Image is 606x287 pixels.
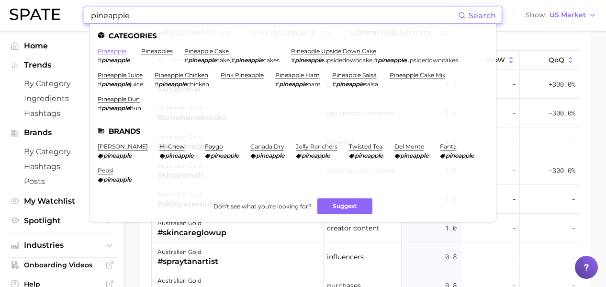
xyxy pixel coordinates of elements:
span: +300.0% [549,79,575,90]
div: , [184,57,280,64]
span: # [184,57,188,64]
em: pineapple [165,152,193,159]
span: by Category [24,147,101,156]
span: - [572,251,575,263]
span: - [572,194,575,205]
span: upsidedowncakes [406,57,458,64]
a: by Category [8,76,117,91]
em: pineapple [446,152,474,159]
button: australian gold#skincareglowupCreator content1.0-- [152,214,579,242]
span: chicken [187,80,209,88]
em: pineapple [279,80,307,88]
a: Spotlight [8,213,117,228]
span: # [98,57,101,64]
span: Hashtags [24,109,101,118]
span: -300.0% [549,107,575,119]
div: australian gold [157,246,218,258]
a: pineapple ham [275,71,320,79]
div: #spraytanartist [157,256,218,267]
button: Suggest [317,198,372,214]
a: Home [8,38,117,53]
div: australian gold [157,218,226,229]
li: Categories [98,32,488,40]
span: -300.0% [549,165,575,176]
span: - [512,251,516,263]
div: australian gold [157,275,202,287]
a: hi-chew [159,143,185,150]
span: 1.0 [445,222,457,234]
button: australian gold#spraytanartistInfluencers0.8-- [152,242,579,271]
em: pineapple [235,57,263,64]
span: Home [24,41,101,50]
span: by Category [24,79,101,88]
div: #skincareglowup [157,227,226,239]
em: pineapple [158,80,187,88]
em: pineapple [101,104,130,112]
em: pineapple [336,80,364,88]
span: - [572,222,575,234]
span: Don't see what you're looking for? [213,203,312,210]
span: - [512,222,516,234]
button: Trends [8,58,117,72]
span: - [512,136,516,148]
em: pineapple [188,57,216,64]
span: US Market [550,12,586,18]
a: pineapple juice [98,71,143,79]
span: # [291,57,295,64]
span: - [512,107,516,119]
span: Ingredients [24,94,101,103]
a: del monte [394,143,424,150]
button: QoQ [520,51,579,69]
a: faygo [205,143,223,150]
a: Hashtags [8,159,117,174]
span: 0.8 [445,251,457,263]
a: by Category [8,144,117,159]
a: pineapple cake mix [390,71,445,79]
span: Show [526,12,547,18]
a: fanta [440,143,457,150]
em: pineapple [355,152,383,159]
em: pineapple [302,152,330,159]
span: juice [130,80,143,88]
a: Posts [8,174,117,189]
input: Search here for a brand, industry, or ingredient [90,7,458,23]
span: - [512,79,516,90]
span: Onboarding Videos [24,261,101,269]
em: pineapple [378,57,406,64]
a: Hashtags [8,106,117,121]
a: pineapple [98,47,126,55]
span: Brands [24,128,101,137]
span: # [98,80,101,88]
span: - [512,165,516,176]
span: upsidedowncake [323,57,372,64]
a: pineapple chicken [155,71,208,79]
span: # [155,80,158,88]
a: [PERSON_NAME] [98,143,148,150]
em: pineapple [103,152,132,159]
em: pineapple [101,57,130,64]
a: Onboarding Videos [8,258,117,272]
span: # [275,80,279,88]
a: pink pineapple [221,71,264,79]
button: ShowUS Market [523,9,599,22]
span: # [98,104,101,112]
a: twisted tea [349,143,382,150]
button: Brands [8,126,117,140]
span: Spotlight [24,216,101,225]
a: My Watchlist [8,194,117,208]
span: Posts [24,177,101,186]
span: My Watchlist [24,196,101,206]
em: pineapple [295,57,323,64]
a: pineapple bun [98,95,140,103]
img: SPATE [10,9,60,20]
span: Hashtags [24,162,101,171]
a: pineapple cake [184,47,229,55]
span: Influencers [327,251,364,263]
span: Search [469,11,496,20]
div: , [291,57,458,64]
span: QoQ [549,56,564,64]
a: pineapples [141,47,173,55]
span: - [512,194,516,205]
a: jolly ranchers [296,143,337,150]
span: salsa [364,80,378,88]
